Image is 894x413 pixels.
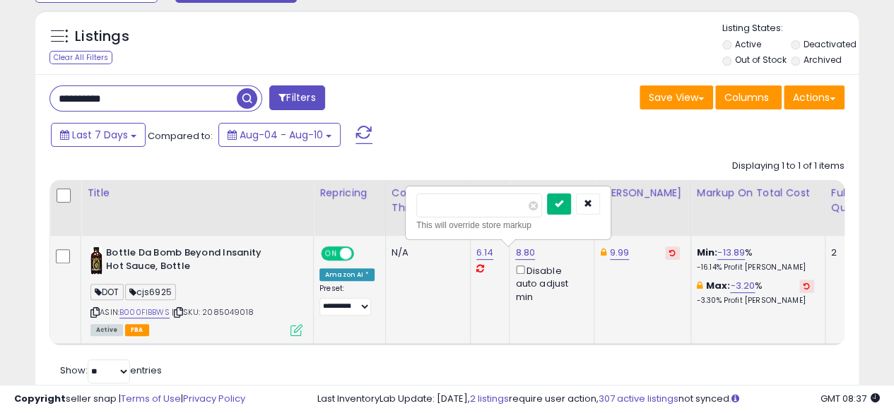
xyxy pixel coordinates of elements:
[732,160,845,173] div: Displaying 1 to 1 of 1 items
[60,364,162,377] span: Show: entries
[240,128,323,142] span: Aug-04 - Aug-10
[784,85,845,109] button: Actions
[610,246,630,260] a: 9.99
[319,284,375,316] div: Preset:
[72,128,128,142] span: Last 7 Days
[821,392,880,405] span: 2025-08-18 08:37 GMT
[804,54,842,66] label: Archived
[599,392,678,405] a: 307 active listings
[125,324,149,336] span: FBA
[392,186,464,215] div: Comp. Price Threshold
[322,248,340,260] span: ON
[697,280,814,306] div: %
[90,246,102,275] img: 41f31iMXeqL._SL40_.jpg
[183,392,245,405] a: Privacy Policy
[515,246,535,260] a: 8.80
[697,246,814,273] div: %
[706,279,731,292] b: Max:
[416,218,600,232] div: This will override store markup
[218,123,341,147] button: Aug-04 - Aug-10
[697,296,814,306] p: -3.30% Profit [PERSON_NAME]
[831,246,875,259] div: 2
[392,246,459,259] div: N/A
[49,51,112,64] div: Clear All Filters
[640,85,713,109] button: Save View
[319,186,380,200] div: Repricing
[724,90,769,104] span: Columns
[730,279,755,293] a: -3.20
[722,22,859,35] p: Listing States:
[87,186,307,200] div: Title
[172,306,254,318] span: | SKU: 2085049018
[697,186,819,200] div: Markup on Total Cost
[515,263,583,304] div: Disable auto adjust min
[697,263,814,273] p: -16.14% Profit [PERSON_NAME]
[715,85,782,109] button: Columns
[470,392,509,405] a: 2 listings
[690,180,825,236] th: The percentage added to the cost of goods (COGS) that forms the calculator for Min & Max prices.
[125,284,176,300] span: cjs6925
[90,284,124,300] span: DOT
[106,246,278,276] b: Bottle Da Bomb Beyond Insanity Hot Sauce, Bottle
[804,38,857,50] label: Deactivated
[121,392,181,405] a: Terms of Use
[14,392,66,405] strong: Copyright
[90,246,302,335] div: ASIN:
[119,306,170,318] a: B000FIBBWS
[352,248,375,260] span: OFF
[734,38,760,50] label: Active
[831,186,880,215] div: Fulfillable Quantity
[51,123,146,147] button: Last 7 Days
[319,268,375,281] div: Amazon AI *
[148,129,213,143] span: Compared to:
[75,27,129,47] h5: Listings
[14,393,245,406] div: seller snap | |
[476,246,494,260] a: 6.14
[734,54,786,66] label: Out of Stock
[317,393,880,406] div: Last InventoryLab Update: [DATE], require user action, not synced.
[697,246,718,259] b: Min:
[90,324,123,336] span: All listings currently available for purchase on Amazon
[717,246,745,260] a: -13.89
[269,85,324,110] button: Filters
[600,186,684,200] div: [PERSON_NAME]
